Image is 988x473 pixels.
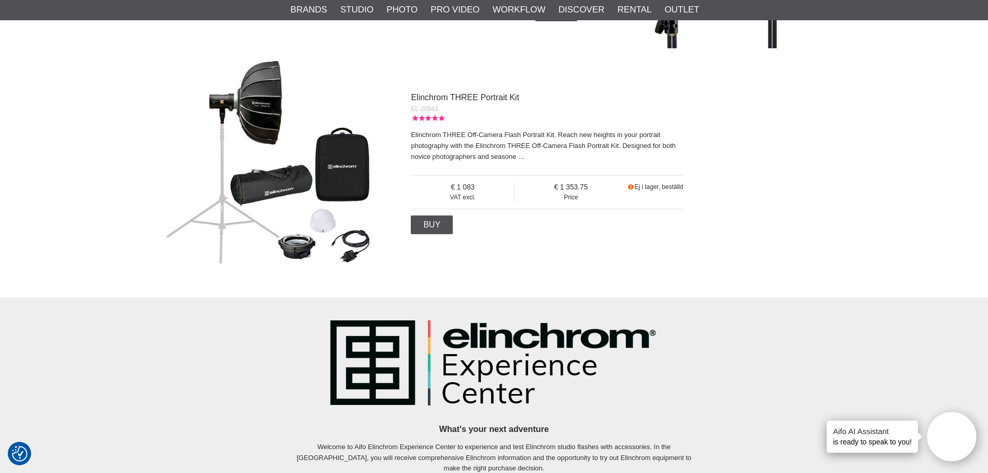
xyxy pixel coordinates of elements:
button: Consent Preferences [12,444,27,463]
a: Photo [386,3,418,17]
a: Discover [559,3,605,17]
a: Buy [411,215,453,234]
span: Price [515,193,627,202]
a: Elinchrom THREE Portrait Kit [411,93,519,102]
img: Elinchrom THREE Portrait Kit [164,59,372,266]
span: 1 083 [411,182,514,193]
p: Elinchrom THREE Off-Camera Flash Portrait Kit. Reach new heights in your portrait photography wit... [411,130,683,162]
span: 1 353.75 [515,182,627,193]
h3: What's your next adventure [295,423,693,435]
i: Soon in Stock [627,183,635,191]
a: Studio [340,3,373,17]
a: … [518,153,525,160]
a: Brands [290,3,327,17]
img: Revisit consent button [12,446,27,462]
div: Customer rating: 5.00 [411,114,444,123]
a: Outlet [664,3,699,17]
a: Workflow [493,3,546,17]
span: VAT excl. [411,193,514,202]
span: EL-20943 [411,105,438,113]
a: Pro Video [430,3,479,17]
span: Ej i lager, beställd [634,183,683,191]
h4: Aifo AI Assistant [833,426,912,437]
div: is ready to speak to you! [827,421,918,453]
a: Rental [618,3,652,17]
img: Elinchrom Experience Center | Aifo AB [330,317,658,409]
